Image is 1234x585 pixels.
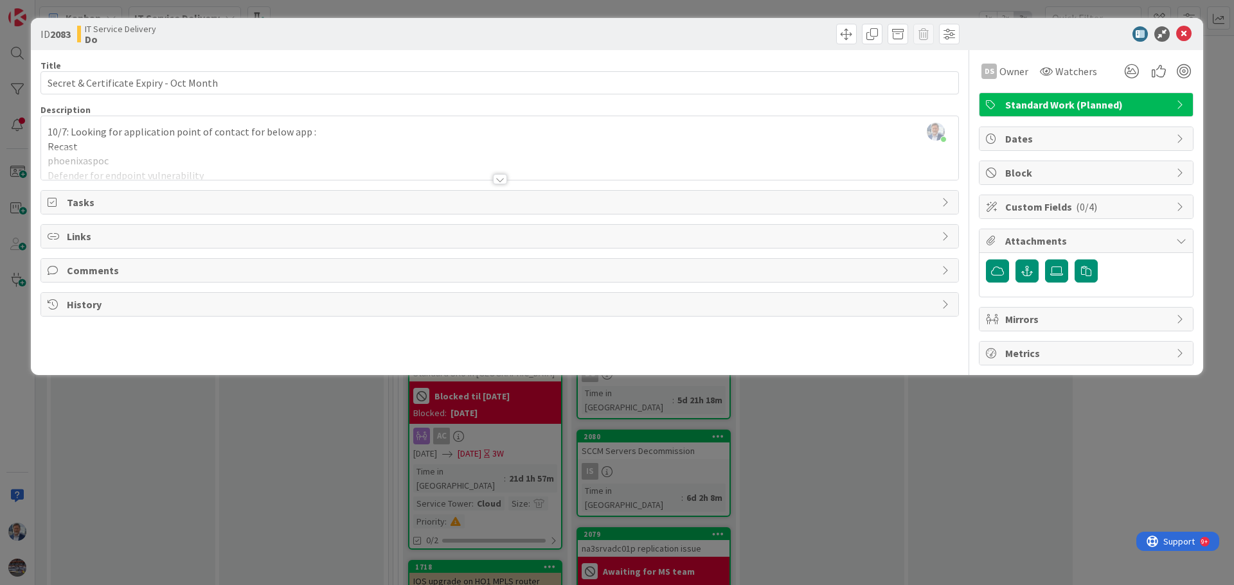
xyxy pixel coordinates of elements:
p: 10/7: Looking for application point of contact for below app : [48,125,952,139]
span: Watchers [1055,64,1097,79]
span: Tasks [67,195,935,210]
span: ID [40,26,71,42]
span: ( 0/4 ) [1076,200,1097,213]
input: type card name here... [40,71,959,94]
div: DS [981,64,997,79]
span: IT Service Delivery [85,24,156,34]
label: Title [40,60,61,71]
p: Recast [48,139,952,154]
span: Mirrors [1005,311,1170,327]
b: 2083 [50,28,71,40]
span: Standard Work (Planned) [1005,97,1170,112]
span: Comments [67,263,935,278]
div: 9+ [65,5,71,15]
span: Links [67,229,935,244]
span: Description [40,104,91,116]
img: F09WhLc5qoFf1fiaeEfTgXNU16K2KTkL.png [927,123,945,141]
b: Do [85,34,156,44]
span: Owner [999,64,1028,79]
span: Dates [1005,131,1170,146]
span: History [67,297,935,312]
span: Support [27,2,58,17]
span: Block [1005,165,1170,180]
span: Attachments [1005,233,1170,249]
span: Metrics [1005,345,1170,361]
span: Custom Fields [1005,199,1170,214]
